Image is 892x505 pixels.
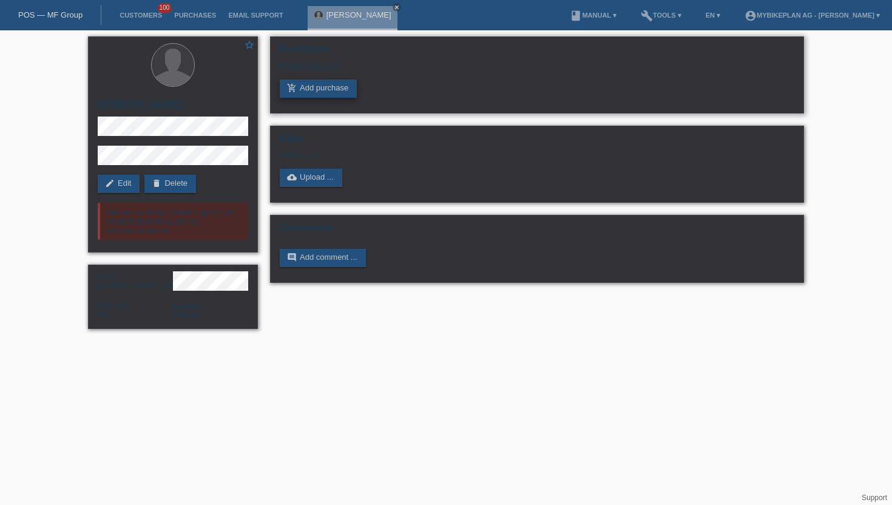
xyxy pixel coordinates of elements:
a: account_circleMybikeplan AG - [PERSON_NAME] ▾ [738,12,886,19]
span: Gender [98,273,120,280]
a: POS — MF Group [18,10,83,19]
i: star_border [244,39,255,50]
span: 100 [158,3,172,13]
a: EN ▾ [700,12,726,19]
div: We are currently unable to grant the credit limit to the customer. Blocked customer. [98,203,248,240]
div: [DEMOGRAPHIC_DATA] [98,271,173,290]
a: Email Support [222,12,289,19]
h2: Purchases [280,43,794,61]
h2: Comments [280,222,794,240]
a: buildTools ▾ [635,12,688,19]
div: No purchases yet [280,61,794,80]
a: star_border [244,39,255,52]
a: cloud_uploadUpload ... [280,169,342,187]
a: Customers [113,12,168,19]
i: comment [287,252,297,262]
span: Deutsch [173,310,202,319]
div: No files yet [280,151,650,160]
h2: Files [280,132,794,151]
i: build [641,10,653,22]
a: commentAdd comment ... [280,249,366,267]
i: book [570,10,582,22]
span: Switzerland [98,310,109,319]
a: add_shopping_cartAdd purchase [280,80,357,98]
a: close [393,3,401,12]
i: cloud_upload [287,172,297,182]
h2: [PERSON_NAME] [98,98,248,117]
i: add_shopping_cart [287,83,297,93]
a: Support [862,493,887,502]
i: edit [105,178,115,188]
span: Nationality [98,302,129,309]
a: editEdit [98,175,140,193]
a: Purchases [168,12,222,19]
a: [PERSON_NAME] [326,10,391,19]
a: deleteDelete [144,175,196,193]
span: Language [173,302,203,309]
i: delete [152,178,161,188]
i: account_circle [745,10,757,22]
a: bookManual ▾ [564,12,623,19]
i: close [394,4,400,10]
